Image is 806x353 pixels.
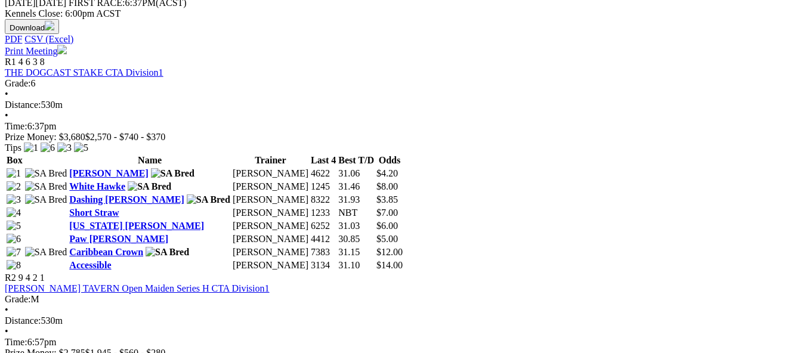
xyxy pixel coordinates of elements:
a: [US_STATE] [PERSON_NAME] [69,221,204,231]
span: $3.85 [376,194,398,205]
th: Best T/D [338,154,375,166]
td: 31.15 [338,246,375,258]
button: Download [5,19,59,34]
th: Trainer [232,154,309,166]
img: 5 [74,143,88,153]
img: SA Bred [146,247,189,258]
div: Kennels Close: 6:00pm ACST [5,8,801,19]
span: Distance: [5,100,41,110]
img: SA Bred [25,247,67,258]
span: $5.00 [376,234,398,244]
td: 4412 [310,233,336,245]
th: Name [69,154,231,166]
img: 6 [7,234,21,244]
a: [PERSON_NAME] [69,168,148,178]
span: $12.00 [376,247,403,257]
span: $6.00 [376,221,398,231]
span: • [5,110,8,120]
td: 3134 [310,259,336,271]
div: 6:37pm [5,121,801,132]
div: M [5,294,801,305]
a: CSV (Excel) [24,34,73,44]
img: SA Bred [151,168,194,179]
td: [PERSON_NAME] [232,246,309,258]
div: 530m [5,315,801,326]
td: 1245 [310,181,336,193]
div: 6 [5,78,801,89]
img: 1 [24,143,38,153]
a: [PERSON_NAME] TAVERN Open Maiden Series H CTA Division1 [5,283,270,293]
td: 31.93 [338,194,375,206]
td: NBT [338,207,375,219]
img: 2 [7,181,21,192]
th: Odds [376,154,403,166]
span: • [5,326,8,336]
span: Tips [5,143,21,153]
td: [PERSON_NAME] [232,233,309,245]
img: SA Bred [25,194,67,205]
img: 6 [41,143,55,153]
div: Download [5,34,801,45]
a: Paw [PERSON_NAME] [69,234,168,244]
img: 1 [7,168,21,179]
td: 31.06 [338,168,375,179]
span: Grade: [5,294,31,304]
span: $2,570 - $740 - $370 [85,132,166,142]
td: [PERSON_NAME] [232,207,309,219]
a: Dashing [PERSON_NAME] [69,194,184,205]
img: 4 [7,208,21,218]
span: Grade: [5,78,31,88]
a: White Hawke [69,181,125,191]
td: [PERSON_NAME] [232,194,309,206]
a: Print Meeting [5,46,67,56]
img: SA Bred [25,181,67,192]
span: • [5,89,8,99]
span: $14.00 [376,260,403,270]
td: 7383 [310,246,336,258]
img: SA Bred [128,181,171,192]
img: printer.svg [57,45,67,54]
a: Short Straw [69,208,119,218]
div: 6:57pm [5,337,801,348]
img: SA Bred [25,168,67,179]
td: 31.10 [338,259,375,271]
span: Distance: [5,315,41,326]
div: 530m [5,100,801,110]
a: Accessible [69,260,111,270]
a: Caribbean Crown [69,247,143,257]
span: R1 [5,57,16,67]
span: $8.00 [376,181,398,191]
th: Last 4 [310,154,336,166]
span: Box [7,155,23,165]
td: [PERSON_NAME] [232,259,309,271]
td: 8322 [310,194,336,206]
img: 7 [7,247,21,258]
td: 30.85 [338,233,375,245]
img: SA Bred [187,194,230,205]
img: download.svg [45,21,54,30]
img: 3 [57,143,72,153]
img: 5 [7,221,21,231]
td: 4622 [310,168,336,179]
td: 1233 [310,207,336,219]
span: • [5,305,8,315]
span: Time: [5,121,27,131]
a: THE DOGCAST STAKE CTA Division1 [5,67,163,78]
td: [PERSON_NAME] [232,168,309,179]
span: $7.00 [376,208,398,218]
div: Prize Money: $3,680 [5,132,801,143]
td: 31.03 [338,220,375,232]
img: 3 [7,194,21,205]
span: 4 6 3 8 [18,57,45,67]
span: R2 [5,273,16,283]
img: 8 [7,260,21,271]
a: PDF [5,34,22,44]
td: 31.46 [338,181,375,193]
span: Time: [5,337,27,347]
td: [PERSON_NAME] [232,220,309,232]
td: [PERSON_NAME] [232,181,309,193]
span: 9 4 2 1 [18,273,45,283]
td: 6252 [310,220,336,232]
span: $4.20 [376,168,398,178]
